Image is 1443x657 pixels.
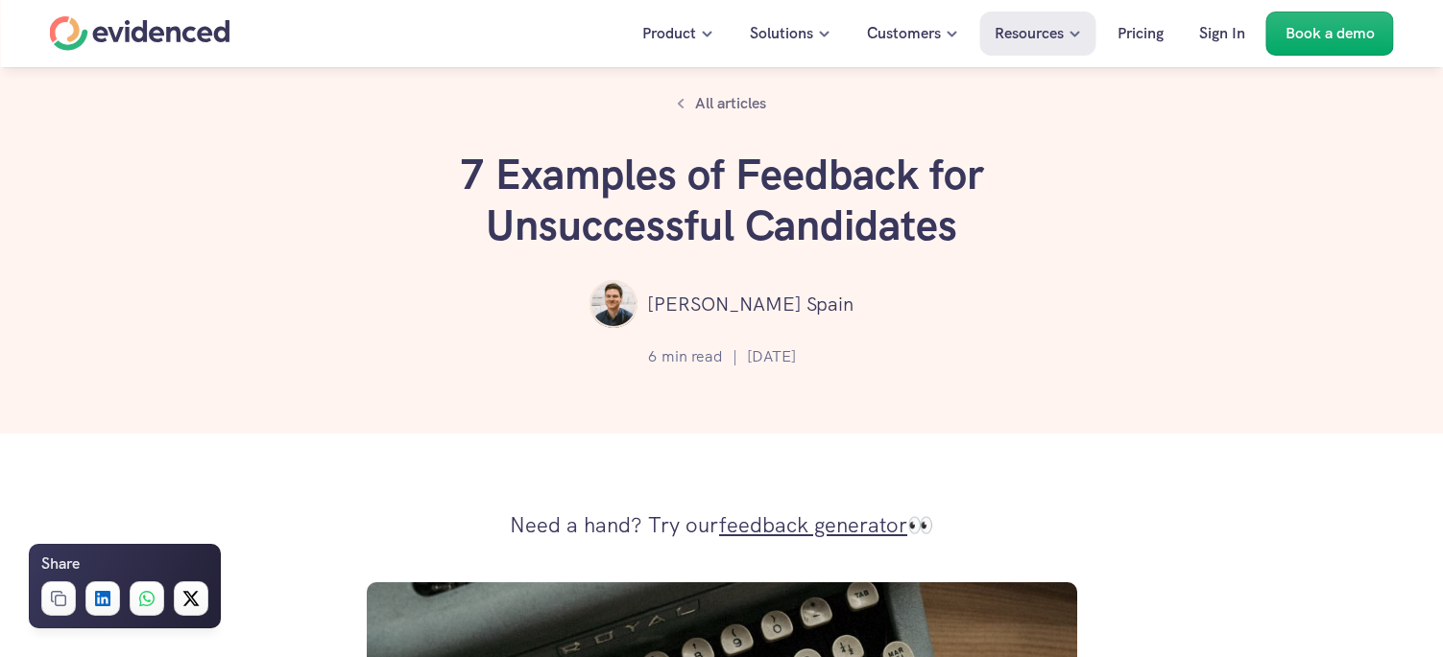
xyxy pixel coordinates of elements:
[1286,21,1375,46] p: Book a demo
[867,21,941,46] p: Customers
[434,150,1010,251] h1: 7 Examples of Feedback for Unsuccessful Candidates
[41,551,80,576] h6: Share
[648,344,657,369] p: 6
[719,511,907,539] a: feedback generator
[695,91,766,116] p: All articles
[661,344,723,369] p: min read
[995,21,1064,46] p: Resources
[750,21,813,46] p: Solutions
[1118,21,1164,46] p: Pricing
[1199,21,1245,46] p: Sign In
[589,280,637,328] img: ""
[1103,12,1178,56] a: Pricing
[1185,12,1260,56] a: Sign In
[733,344,737,369] p: |
[647,289,854,319] p: [PERSON_NAME] Spain
[747,344,796,369] p: [DATE]
[510,506,933,545] p: Need a hand? Try our 👀
[642,21,696,46] p: Product
[1266,12,1394,56] a: Book a demo
[50,16,230,51] a: Home
[666,86,777,121] a: All articles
